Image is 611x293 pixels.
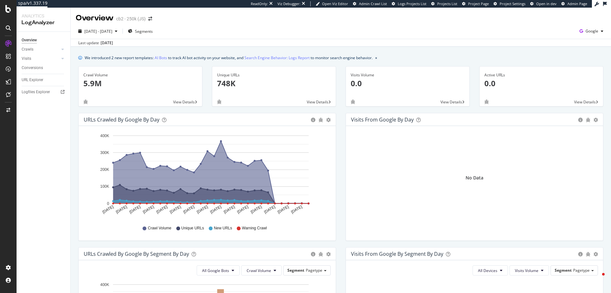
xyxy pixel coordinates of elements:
[84,29,112,34] span: [DATE] - [DATE]
[76,26,120,36] button: [DATE] - [DATE]
[125,26,155,36] button: Segments
[135,29,153,34] span: Segments
[586,28,598,34] span: Google
[78,40,113,46] div: Last update
[577,26,606,36] button: Google
[589,271,605,287] iframe: Intercom live chat
[101,40,113,46] div: [DATE]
